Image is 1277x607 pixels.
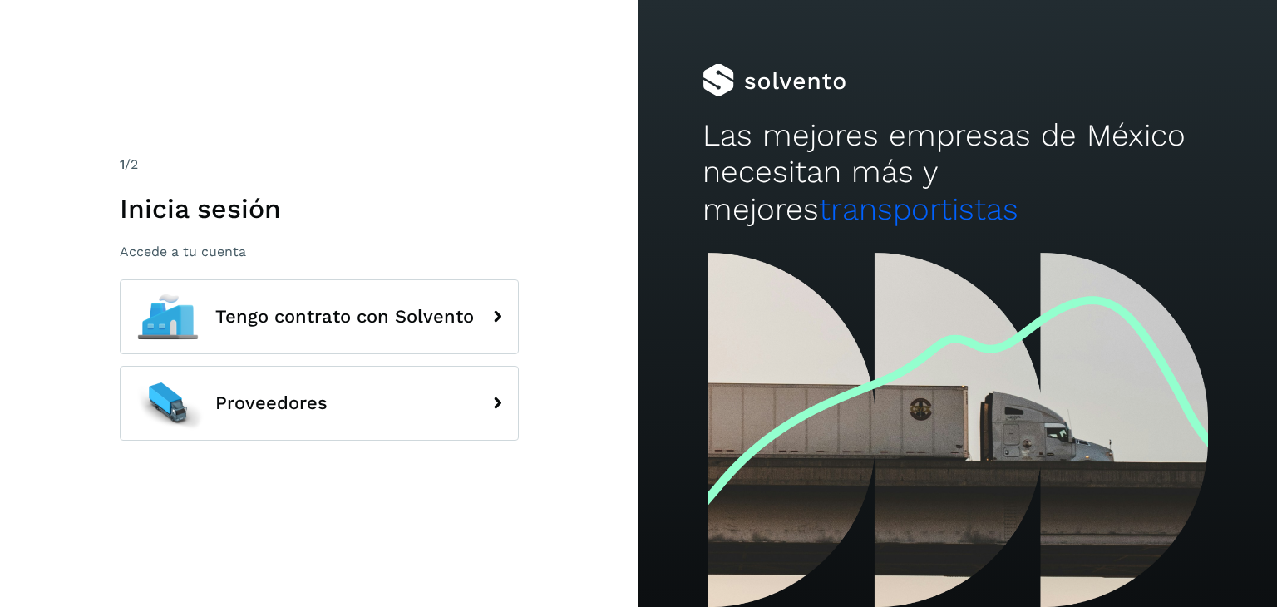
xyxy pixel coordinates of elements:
span: 1 [120,156,125,172]
button: Tengo contrato con Solvento [120,279,519,354]
button: Proveedores [120,366,519,441]
span: Proveedores [215,393,328,413]
p: Accede a tu cuenta [120,244,519,259]
span: transportistas [819,191,1018,227]
div: /2 [120,155,519,175]
h2: Las mejores empresas de México necesitan más y mejores [703,117,1213,228]
h1: Inicia sesión [120,193,519,225]
span: Tengo contrato con Solvento [215,307,474,327]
